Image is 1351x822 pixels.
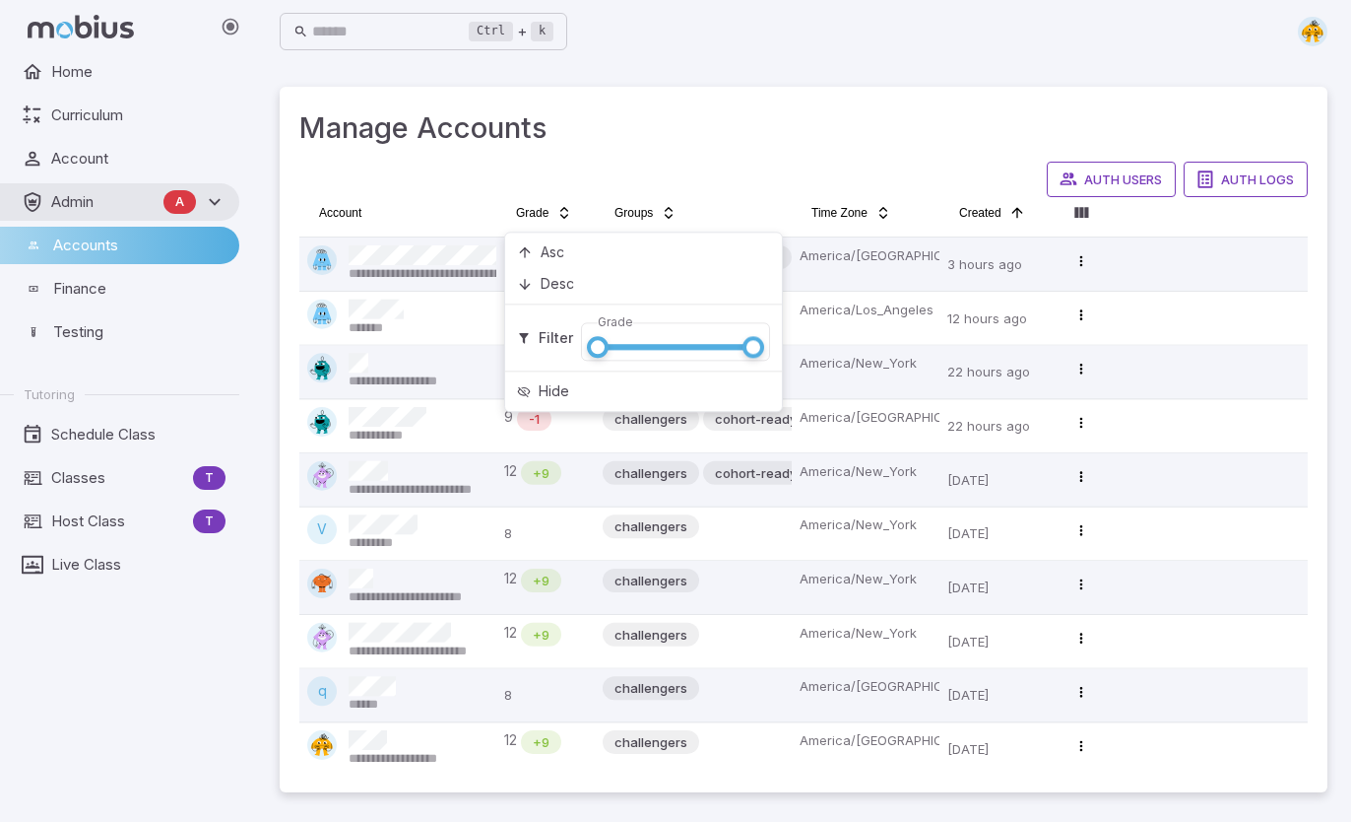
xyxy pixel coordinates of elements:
p: America/New_York [800,514,932,534]
p: 8 [504,676,587,714]
p: [DATE] [947,514,1050,552]
span: Time Zone [811,205,868,221]
span: Created [959,205,1001,221]
div: Hide [509,376,778,407]
div: Math is below age level [517,407,551,431]
span: 12 [504,461,517,485]
p: America/New_York [800,353,932,373]
p: America/[GEOGRAPHIC_DATA] [800,245,932,265]
span: Tutoring [24,385,75,403]
button: Auth Users [1047,162,1176,197]
span: challengers [603,463,699,483]
span: T [193,512,225,531]
img: octagon.svg [307,407,337,437]
h3: Manage Accounts [299,106,1308,150]
p: [DATE] [947,730,1050,768]
p: 8 [504,514,587,552]
span: Filter [539,328,573,348]
img: octagon.svg [307,353,337,382]
div: V [307,514,337,544]
span: 9 [504,407,513,431]
span: Account [319,205,361,221]
div: Math is above age level [521,569,561,592]
p: America/[GEOGRAPHIC_DATA] [800,730,932,750]
legend: Grade [598,314,633,330]
span: +9 [521,732,561,752]
span: Curriculum [51,104,225,126]
span: Accounts [53,235,225,256]
div: Math is above age level [521,623,561,647]
span: challengers [603,678,699,698]
span: Finance [53,278,225,300]
p: [DATE] [947,569,1050,606]
span: cohort-ready_for_fall_math_single_grade_5_week_refresher_grade_9_all_weekly_mondays_5pm_est_start... [703,463,884,483]
p: [DATE] [947,461,1050,499]
span: challengers [603,625,699,645]
img: trapezoid.svg [307,300,337,329]
span: Home [51,61,225,83]
img: semi-circle.svg [307,730,337,760]
span: +9 [521,625,561,645]
p: 12 hours ago [947,300,1050,337]
span: challengers [603,516,699,536]
img: semi-circle.svg [1298,17,1327,46]
span: Testing [53,321,225,343]
span: Grade [516,205,548,221]
span: Schedule Class [51,424,225,445]
span: 12 [504,569,517,592]
div: Asc [509,237,778,268]
span: -1 [517,409,551,429]
span: challengers [603,409,699,429]
span: Groups [614,205,653,221]
img: diamond.svg [307,461,337,491]
span: 12 [504,730,517,754]
span: Account [51,148,225,170]
button: Auth Logs [1184,162,1308,197]
p: [DATE] [947,623,1050,660]
span: cohort-ready_for_fall_math_single_grade_5_week_refresher_grade_9_all_weekly_mondays_5pm_est_start... [703,409,884,429]
span: Admin [51,191,156,213]
img: trapezoid.svg [307,245,337,275]
p: 22 hours ago [947,407,1050,445]
div: + [469,20,553,43]
img: diamond.svg [307,623,337,652]
p: America/[GEOGRAPHIC_DATA] [800,676,932,696]
kbd: k [531,22,553,41]
div: Math is above age level [521,730,561,754]
button: Column visibility [1065,197,1097,229]
p: America/Los_Angeles [800,300,932,319]
p: America/New_York [800,569,932,588]
span: Host Class [51,511,185,532]
kbd: Ctrl [469,22,513,41]
p: America/New_York [800,623,932,643]
p: 22 hours ago [947,353,1050,390]
p: 3 hours ago [947,245,1050,283]
img: oval.svg [307,569,337,598]
p: America/New_York [800,461,932,481]
div: q [307,676,337,706]
span: Live Class [51,554,225,576]
span: +9 [521,463,561,483]
p: America/[GEOGRAPHIC_DATA] [800,407,932,427]
span: challengers [603,571,699,590]
div: Math is above age level [521,461,561,485]
span: challengers [603,732,699,752]
span: A [163,192,196,212]
span: Classes [51,467,185,489]
span: +9 [521,571,561,590]
div: Desc [509,268,778,300]
p: [DATE] [947,676,1050,714]
span: T [193,468,225,488]
span: 12 [504,623,517,647]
